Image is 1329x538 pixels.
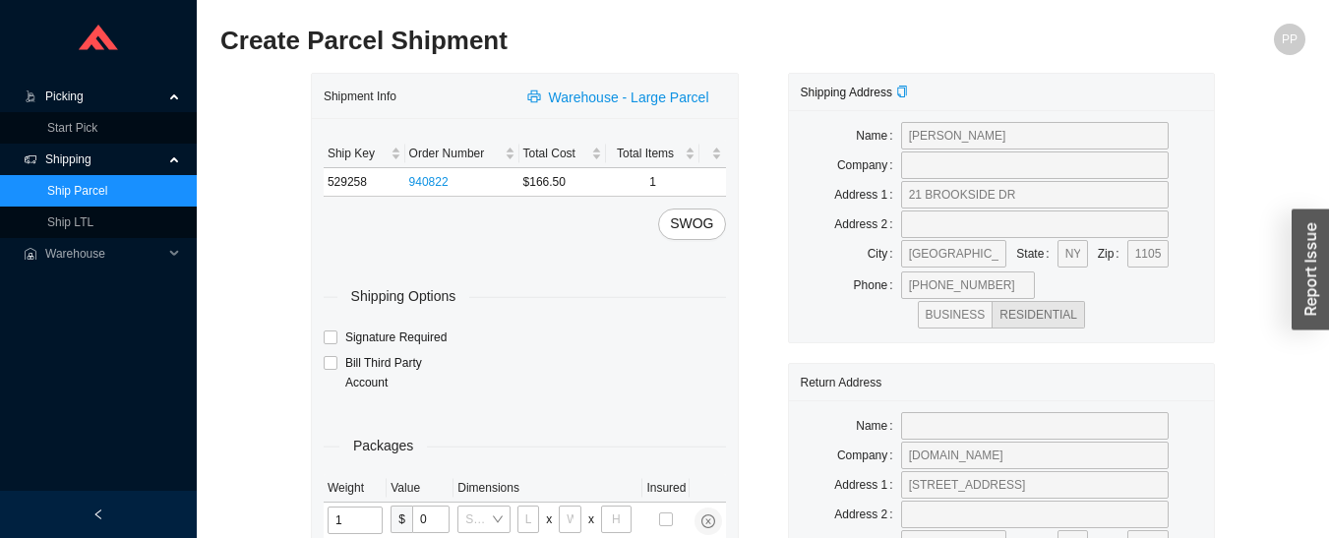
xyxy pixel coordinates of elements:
[45,81,163,112] span: Picking
[324,168,405,197] td: 529258
[868,240,901,268] label: City
[658,209,725,240] button: SWOG
[519,140,607,168] th: Total Cost sortable
[834,210,900,238] label: Address 2
[409,175,449,189] a: 940822
[601,506,632,533] input: H
[695,508,722,535] button: close-circle
[517,506,540,533] input: L
[45,144,163,175] span: Shipping
[699,140,726,168] th: undefined sortable
[453,474,642,503] th: Dimensions
[324,474,387,503] th: Weight
[45,238,163,269] span: Warehouse
[546,509,552,529] div: x
[856,122,900,149] label: Name
[47,215,93,229] a: Ship LTL
[1282,24,1298,55] span: PP
[337,353,452,392] span: Bill Third Party Account
[527,90,545,105] span: printer
[337,328,454,347] span: Signature Required
[801,86,908,99] span: Shipping Address
[339,435,427,457] span: Packages
[837,442,901,469] label: Company
[92,508,104,520] span: left
[47,184,107,198] a: Ship Parcel
[391,506,412,533] span: $
[926,308,986,322] span: BUSINESS
[515,83,726,110] button: printerWarehouse - Large Parcel
[642,474,690,503] th: Insured
[834,471,900,499] label: Address 1
[837,151,901,179] label: Company
[854,271,901,299] label: Phone
[606,168,698,197] td: 1
[523,144,588,163] span: Total Cost
[999,308,1077,322] span: RESIDENTIAL
[409,144,501,163] span: Order Number
[549,87,709,109] span: Warehouse - Large Parcel
[896,86,908,97] span: copy
[47,121,97,135] a: Start Pick
[1016,240,1057,268] label: State
[896,83,908,102] div: Copy
[559,506,581,533] input: W
[387,474,453,503] th: Value
[1098,240,1127,268] label: Zip
[328,144,387,163] span: Ship Key
[801,364,1203,400] div: Return Address
[324,140,405,168] th: Ship Key sortable
[324,78,515,114] div: Shipment Info
[670,212,713,235] span: SWOG
[405,140,519,168] th: Order Number sortable
[519,168,607,197] td: $166.50
[610,144,680,163] span: Total Items
[856,412,900,440] label: Name
[588,509,594,529] div: x
[337,285,470,308] span: Shipping Options
[220,24,1034,58] h2: Create Parcel Shipment
[834,501,900,528] label: Address 2
[834,181,900,209] label: Address 1
[606,140,698,168] th: Total Items sortable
